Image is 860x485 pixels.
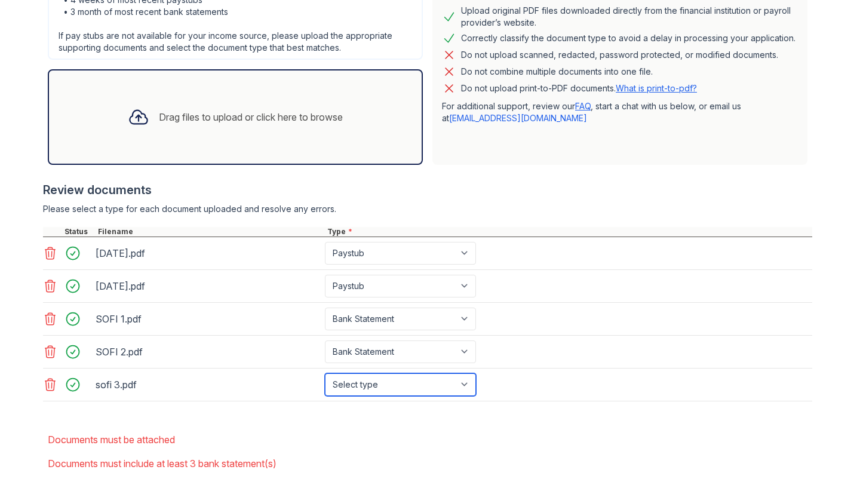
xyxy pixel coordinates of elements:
div: Correctly classify the document type to avoid a delay in processing your application. [461,31,795,45]
div: SOFI 1.pdf [96,309,320,329]
div: Do not combine multiple documents into one file. [461,65,653,79]
li: Documents must include at least 3 bank statement(s) [48,452,812,475]
p: For additional support, review our , start a chat with us below, or email us at [442,100,798,124]
div: Upload original PDF files downloaded directly from the financial institution or payroll provider’... [461,5,798,29]
div: Do not upload scanned, redacted, password protected, or modified documents. [461,48,778,62]
div: sofi 3.pdf [96,375,320,394]
div: [DATE].pdf [96,277,320,296]
div: Drag files to upload or click here to browse [159,110,343,124]
li: Documents must be attached [48,428,812,452]
a: What is print-to-pdf? [616,83,697,93]
div: Review documents [43,182,812,198]
a: [EMAIL_ADDRESS][DOMAIN_NAME] [449,113,587,123]
div: [DATE].pdf [96,244,320,263]
p: Do not upload print-to-PDF documents. [461,82,697,94]
div: SOFI 2.pdf [96,342,320,361]
div: Type [325,227,812,237]
div: Filename [96,227,325,237]
div: Status [62,227,96,237]
div: Please select a type for each document uploaded and resolve any errors. [43,203,812,215]
a: FAQ [575,101,591,111]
